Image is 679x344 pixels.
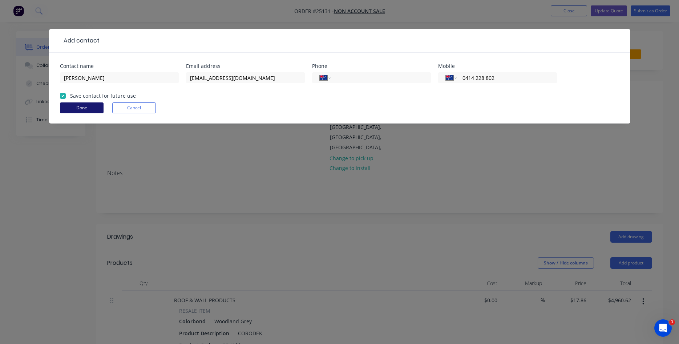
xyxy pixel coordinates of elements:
[60,102,104,113] button: Done
[654,319,672,337] iframe: Intercom live chat
[312,64,431,69] div: Phone
[186,64,305,69] div: Email address
[669,319,675,325] span: 1
[60,64,179,69] div: Contact name
[60,36,100,45] div: Add contact
[70,92,136,100] label: Save contact for future use
[438,64,557,69] div: Mobile
[112,102,156,113] button: Cancel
